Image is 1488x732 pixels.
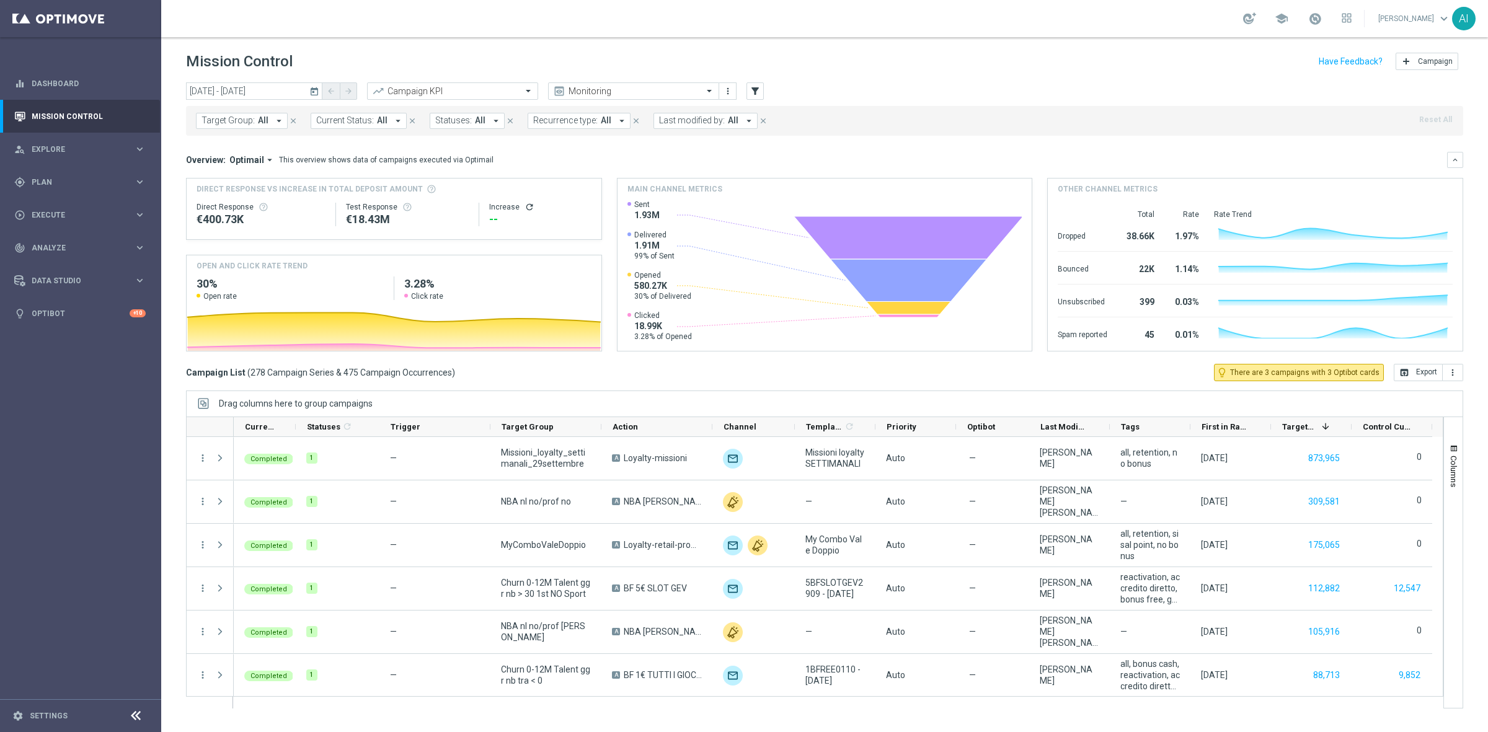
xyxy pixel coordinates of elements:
[390,496,397,506] span: —
[528,113,631,129] button: Recurrence type: All arrow_drop_down
[616,115,627,126] i: arrow_drop_down
[452,367,455,378] span: )
[250,585,287,593] span: Completed
[1363,422,1411,431] span: Control Customers
[390,583,397,593] span: —
[886,496,905,506] span: Auto
[748,536,768,555] div: Other
[548,82,719,100] ng-select: Monitoring
[634,332,692,342] span: 3.28% of Opened
[634,200,660,209] span: Sent
[1417,495,1422,506] label: 0
[306,583,317,594] div: 1
[632,117,640,125] i: close
[1058,324,1107,343] div: Spam reported
[634,240,675,251] span: 1.91M
[525,202,534,212] i: refresh
[340,420,352,433] span: Calculate column
[14,177,25,188] i: gps_fixed
[430,113,505,129] button: Statuses: All arrow_drop_down
[501,577,591,599] span: Churn 0-12M Talent ggr nb > 30 1st NO Sport
[1201,539,1228,550] div: 01 Oct 2025, Wednesday
[244,626,293,638] colored-tag: Completed
[506,117,515,125] i: close
[1040,485,1099,518] div: Maria Grazia Garofalo
[969,626,976,637] span: —
[624,539,702,550] span: Loyalty-retail-promo
[553,85,565,97] i: preview
[309,86,321,97] i: today
[201,115,255,126] span: Target Group:
[1451,156,1459,164] i: keyboard_arrow_down
[279,154,494,165] div: This overview shows data of campaigns executed via Optimail
[392,115,404,126] i: arrow_drop_down
[408,117,417,125] i: close
[886,583,905,593] span: Auto
[14,112,146,121] button: Mission Control
[1282,422,1317,431] span: Targeted Customers
[501,620,591,643] span: NBA nl no/prof si
[501,447,591,469] span: Missioni_loyalty_settimanali_29settembre
[14,144,146,154] div: person_search Explore keyboard_arrow_right
[805,496,812,507] span: —
[723,86,733,96] i: more_vert
[634,291,691,301] span: 30% of Delivered
[1214,209,1453,219] div: Rate Trend
[728,115,738,126] span: All
[502,422,554,431] span: Target Group
[197,669,208,681] button: more_vert
[886,453,905,463] span: Auto
[390,540,397,550] span: —
[244,452,293,464] colored-tag: Completed
[1201,496,1228,507] div: 29 Sep 2025, Monday
[187,437,234,480] div: Press SPACE to select this row.
[1399,368,1409,377] i: open_in_browser
[634,280,691,291] span: 580.27K
[316,115,374,126] span: Current Status:
[226,154,279,165] button: Optimail arrow_drop_down
[197,626,208,637] i: more_vert
[407,114,418,128] button: close
[1377,9,1452,28] a: [PERSON_NAME]keyboard_arrow_down
[1275,12,1288,25] span: school
[404,276,591,291] h2: 3.28%
[624,626,702,637] span: NBA recupero consensi
[14,144,25,155] i: person_search
[634,270,691,280] span: Opened
[219,399,373,408] span: Drag columns here to group campaigns
[631,114,642,128] button: close
[1312,668,1341,683] button: 88,713
[723,536,743,555] div: Optimail
[501,539,586,550] span: MyComboValeDoppio
[1040,615,1099,648] div: Maria Grazia Garofalo
[969,583,976,594] span: —
[346,212,469,227] div: €18,425,920
[390,453,397,463] span: —
[186,367,455,378] h3: Campaign List
[32,146,134,153] span: Explore
[197,539,208,550] button: more_vert
[1122,209,1154,219] div: Total
[624,669,702,681] span: BF 1€ TUTTI I GIOCHI
[489,212,591,227] div: --
[723,622,743,642] div: Other
[234,524,1432,567] div: Press SPACE to select this row.
[501,664,591,686] span: Churn 0-12M Talent ggr nb tra < 0
[32,67,146,100] a: Dashboard
[264,154,275,165] i: arrow_drop_down
[758,114,769,128] button: close
[134,242,146,254] i: keyboard_arrow_right
[14,243,146,253] button: track_changes Analyze keyboard_arrow_right
[197,583,208,594] i: more_vert
[229,154,264,165] span: Optimail
[1214,364,1384,381] button: lightbulb_outline There are 3 campaigns with 3 Optibot cards
[322,82,340,100] button: arrow_back
[969,496,976,507] span: —
[1122,258,1154,278] div: 22K
[1449,456,1459,487] span: Columns
[746,82,764,100] button: filter_alt
[187,480,234,524] div: Press SPACE to select this row.
[634,209,660,221] span: 1.93M
[234,654,1432,697] div: Press SPACE to select this row.
[887,422,916,431] span: Priority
